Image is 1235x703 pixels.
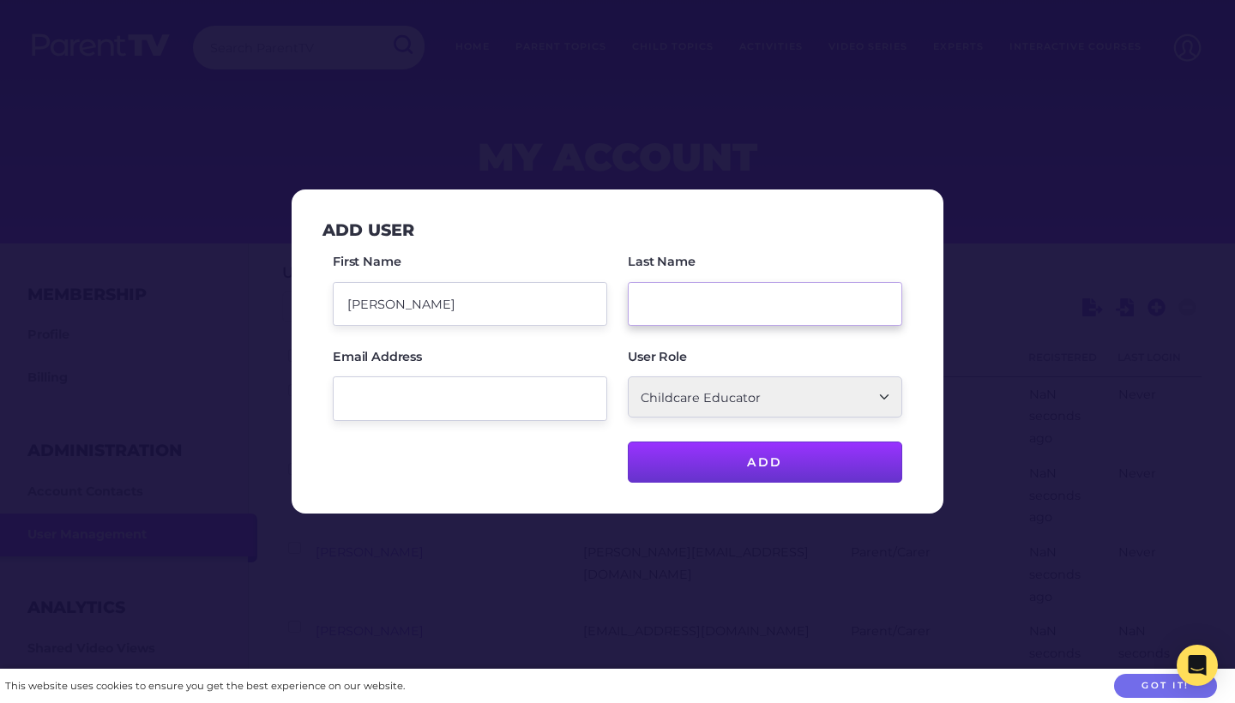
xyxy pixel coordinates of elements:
[5,677,405,695] div: This website uses cookies to ensure you get the best experience on our website.
[628,442,902,483] input: Add
[322,220,414,240] h3: Add User
[333,255,401,267] label: First Name
[628,255,696,267] label: Last Name
[1177,645,1218,686] div: Open Intercom Messenger
[333,351,422,363] label: Email Address
[1114,674,1217,699] button: Got it!
[628,351,687,363] label: User Role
